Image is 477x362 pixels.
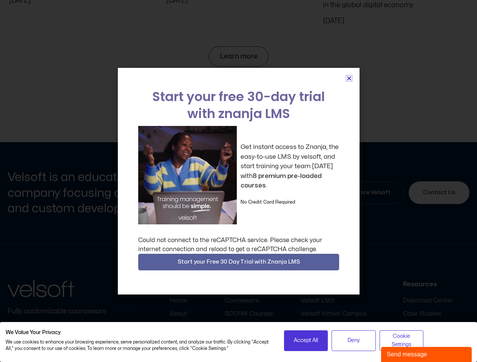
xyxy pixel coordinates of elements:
button: Accept all cookies [284,330,328,351]
h2: Start your free 30-day trial with znanja LMS [138,88,339,122]
button: Start your Free 30 Day Trial with Znanja LMS [138,254,339,270]
span: Cookie Settings [384,332,419,349]
strong: No Credit Card Required [241,200,295,204]
img: a woman sitting at her laptop dancing [138,126,237,224]
button: Adjust cookie preferences [380,330,424,351]
span: Start your Free 30 Day Trial with Znanja LMS [178,258,300,267]
h2: We Value Your Privacy [6,329,273,336]
a: Close [346,75,352,81]
span: Deny [347,336,360,345]
p: Get instant access to Znanja, the easy-to-use LMS by velsoft, and start training your team [DATE]... [241,142,339,190]
div: Could not connect to the reCAPTCHA service. Please check your internet connection and reload to g... [138,236,339,254]
span: Accept All [294,336,318,345]
iframe: chat widget [381,345,473,362]
button: Deny all cookies [332,330,376,351]
p: We use cookies to enhance your browsing experience, serve personalized content, and analyze our t... [6,339,273,352]
strong: 8 premium pre-loaded courses [241,173,322,189]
